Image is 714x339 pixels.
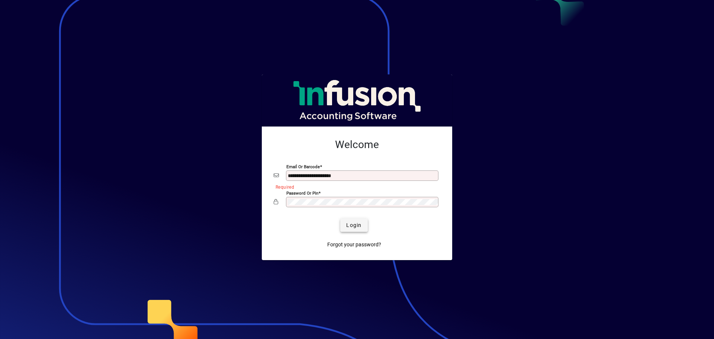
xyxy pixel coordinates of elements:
[274,138,440,151] h2: Welcome
[340,218,367,232] button: Login
[286,191,318,196] mat-label: Password or Pin
[324,238,384,251] a: Forgot your password?
[327,241,381,249] span: Forgot your password?
[286,164,320,169] mat-label: Email or Barcode
[276,183,434,191] mat-error: Required
[346,221,361,229] span: Login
